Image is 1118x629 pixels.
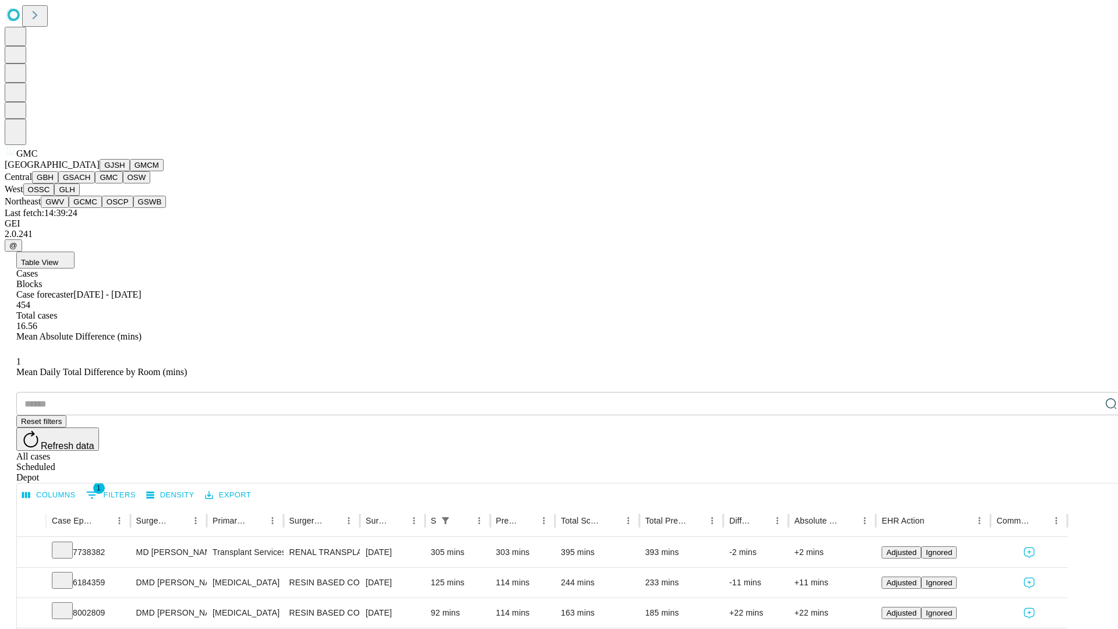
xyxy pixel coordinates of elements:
div: Total Predicted Duration [645,516,687,525]
span: Mean Absolute Difference (mins) [16,331,141,341]
div: Transplant Services [213,538,277,567]
div: DMD [PERSON_NAME] [136,598,201,628]
div: RENAL TRANSPLANT [289,538,354,567]
button: Menu [406,513,422,529]
div: Surgery Date [366,516,388,525]
button: OSCP [102,196,133,208]
button: GJSH [100,159,130,171]
button: Menu [471,513,487,529]
button: Adjusted [882,546,921,559]
span: Ignored [926,609,952,617]
button: Menu [264,513,281,529]
button: Menu [1048,513,1064,529]
span: Mean Daily Total Difference by Room (mins) [16,367,187,377]
button: Sort [248,513,264,529]
div: [DATE] [366,568,419,598]
button: Menu [536,513,552,529]
div: 393 mins [645,538,718,567]
button: Select columns [19,486,79,504]
span: [GEOGRAPHIC_DATA] [5,160,100,169]
div: 185 mins [645,598,718,628]
div: 163 mins [561,598,634,628]
span: Adjusted [886,578,917,587]
span: Total cases [16,310,57,320]
button: Refresh data [16,427,99,451]
div: 92 mins [431,598,484,628]
div: [DATE] [366,598,419,628]
div: GEI [5,218,1113,229]
div: 114 mins [496,598,550,628]
button: @ [5,239,22,252]
div: 395 mins [561,538,634,567]
div: 305 mins [431,538,484,567]
span: @ [9,241,17,250]
div: [MEDICAL_DATA] [213,568,277,598]
div: 244 mins [561,568,634,598]
div: 1 active filter [437,513,454,529]
button: Menu [187,513,204,529]
div: Difference [729,516,752,525]
button: Menu [620,513,636,529]
button: Sort [171,513,187,529]
button: GLH [54,183,79,196]
span: Refresh data [41,441,94,451]
span: 454 [16,300,30,310]
button: Menu [971,513,988,529]
div: Predicted In Room Duration [496,516,519,525]
div: 7738382 [52,538,125,567]
span: [DATE] - [DATE] [73,289,141,299]
div: +11 mins [794,568,870,598]
button: Expand [23,543,40,563]
button: Sort [390,513,406,529]
div: MD [PERSON_NAME] [136,538,201,567]
button: Expand [23,603,40,624]
button: Menu [769,513,786,529]
div: Surgeon Name [136,516,170,525]
div: Primary Service [213,516,246,525]
div: 114 mins [496,568,550,598]
button: GSWB [133,196,167,208]
button: Menu [704,513,720,529]
button: Sort [925,513,942,529]
button: OSSC [23,183,55,196]
button: Menu [111,513,128,529]
div: RESIN BASED COMPOSITE 2 SURFACES, POSTERIOR [289,598,354,628]
div: Surgery Name [289,516,323,525]
span: Ignored [926,548,952,557]
div: 2.0.241 [5,229,1113,239]
button: Ignored [921,607,957,619]
button: Menu [857,513,873,529]
span: Case forecaster [16,289,73,299]
button: Sort [324,513,341,529]
div: RESIN BASED COMPOSITE 2 SURFACES, POSTERIOR [289,568,354,598]
span: Table View [21,258,58,267]
div: +2 mins [794,538,870,567]
span: West [5,184,23,194]
button: Sort [688,513,704,529]
button: Expand [23,573,40,593]
div: 6184359 [52,568,125,598]
button: Sort [753,513,769,529]
div: Comments [996,516,1030,525]
button: Sort [95,513,111,529]
div: [MEDICAL_DATA] [213,598,277,628]
button: Sort [1032,513,1048,529]
button: Export [202,486,254,504]
div: [DATE] [366,538,419,567]
div: -11 mins [729,568,783,598]
button: GWV [41,196,69,208]
span: 1 [93,482,105,494]
button: Sort [840,513,857,529]
button: GSACH [58,171,95,183]
div: EHR Action [882,516,924,525]
button: Table View [16,252,75,268]
span: Adjusted [886,548,917,557]
button: Adjusted [882,577,921,589]
span: Last fetch: 14:39:24 [5,208,77,218]
div: +22 mins [729,598,783,628]
div: +22 mins [794,598,870,628]
button: GMCM [130,159,164,171]
div: 125 mins [431,568,484,598]
div: 303 mins [496,538,550,567]
span: GMC [16,149,37,158]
